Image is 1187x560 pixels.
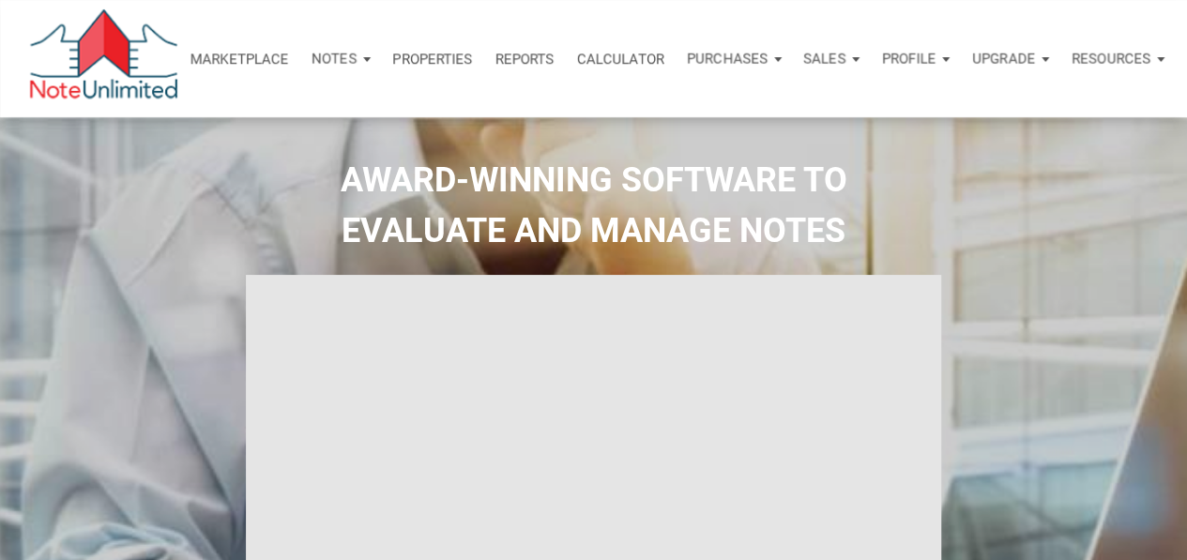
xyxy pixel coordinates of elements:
button: Sales [792,31,871,87]
p: Reports [495,51,555,68]
button: Marketplace [179,31,300,87]
h2: AWARD-WINNING SOFTWARE TO EVALUATE AND MANAGE NOTES [14,155,1173,256]
p: Properties [393,51,473,68]
button: Upgrade [961,31,1060,87]
p: Resources [1072,51,1150,68]
p: Marketplace [190,51,289,68]
p: Notes [312,51,357,68]
button: Resources [1060,31,1176,87]
p: Profile [882,51,936,68]
button: Purchases [676,31,793,87]
button: Notes [300,31,382,87]
p: Sales [803,51,845,68]
a: Calculator [566,31,676,87]
button: Reports [484,31,566,87]
p: Calculator [577,51,664,68]
p: Purchases [687,51,768,68]
button: Profile [871,31,961,87]
p: Upgrade [972,51,1035,68]
a: Properties [382,31,484,87]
